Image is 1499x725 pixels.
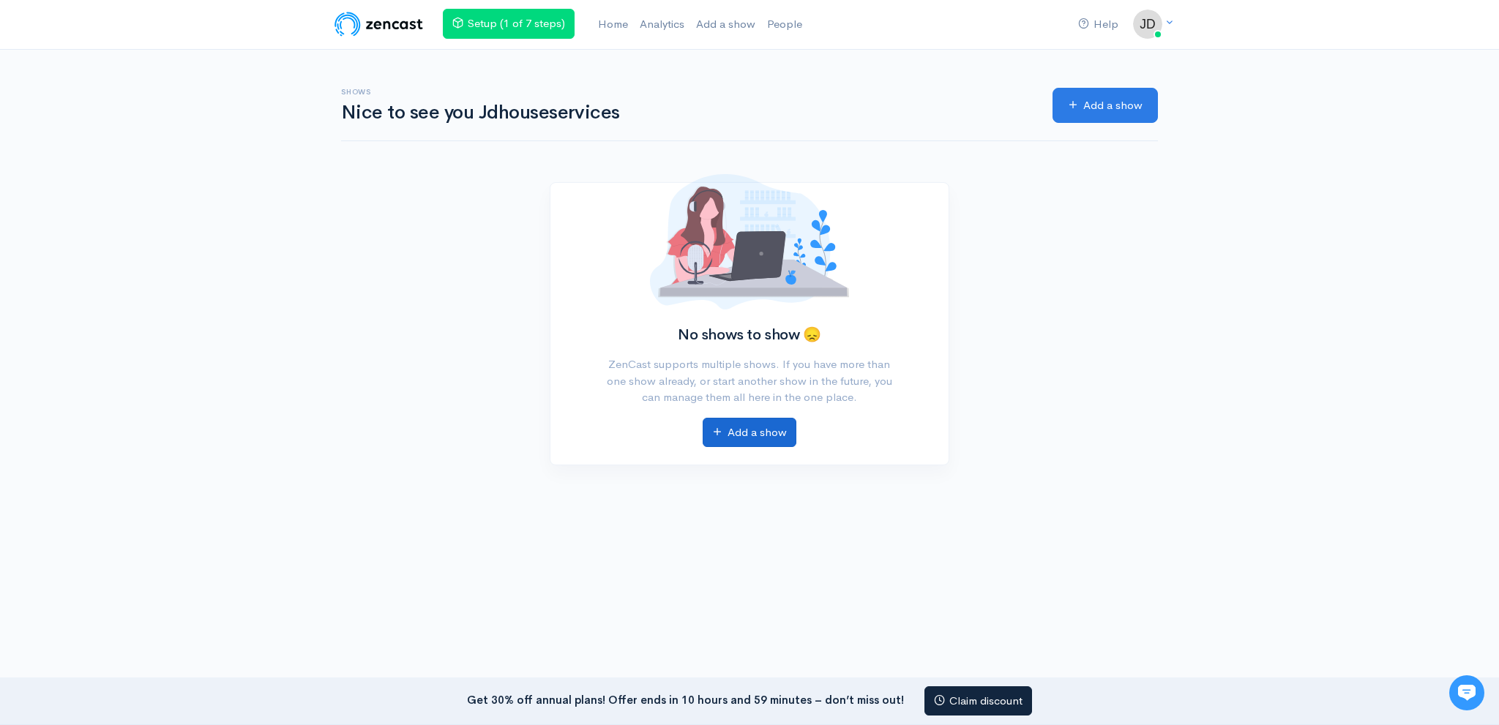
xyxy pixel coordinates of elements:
[341,88,1035,96] h6: Shows
[1053,88,1158,124] a: Add a show
[690,9,761,40] a: Add a show
[467,692,904,706] strong: Get 30% off annual plans! Offer ends in 10 hours and 59 minutes – don’t miss out!
[1133,10,1162,39] img: ...
[1449,675,1484,710] iframe: gist-messenger-bubble-iframe
[22,71,271,94] h1: Hi 👋
[1072,9,1124,40] a: Help
[761,9,808,40] a: People
[599,356,899,406] p: ZenCast supports multiple shows. If you have more than one show already, or start another show in...
[332,10,425,39] img: ZenCast Logo
[599,327,899,343] h2: No shows to show 😞
[650,174,849,309] img: No shows added
[42,275,261,304] input: Search articles
[94,203,176,214] span: New conversation
[23,194,270,223] button: New conversation
[22,97,271,168] h2: Just let us know if you need anything and we'll be happy to help! 🙂
[20,251,273,268] p: Find an answer quickly
[592,9,634,40] a: Home
[341,102,1035,124] h1: Nice to see you Jdhouseservices
[443,9,575,39] a: Setup (1 of 7 steps)
[924,686,1032,716] a: Claim discount
[634,9,690,40] a: Analytics
[703,418,796,448] a: Add a show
